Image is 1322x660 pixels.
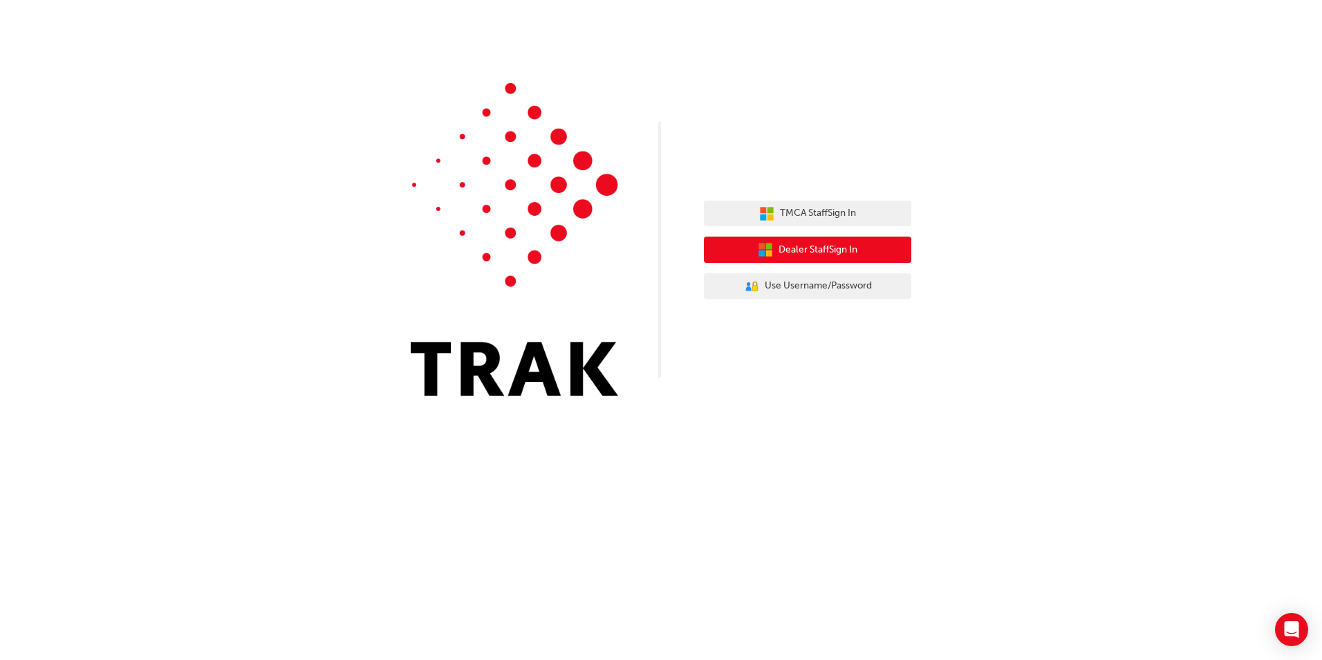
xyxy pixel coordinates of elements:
[411,83,618,396] img: Trak
[704,273,911,300] button: Use Username/Password
[704,237,911,263] button: Dealer StaffSign In
[779,242,857,258] span: Dealer Staff Sign In
[704,201,911,227] button: TMCA StaffSign In
[780,205,856,221] span: TMCA Staff Sign In
[765,278,872,294] span: Use Username/Password
[1275,613,1308,646] div: Open Intercom Messenger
